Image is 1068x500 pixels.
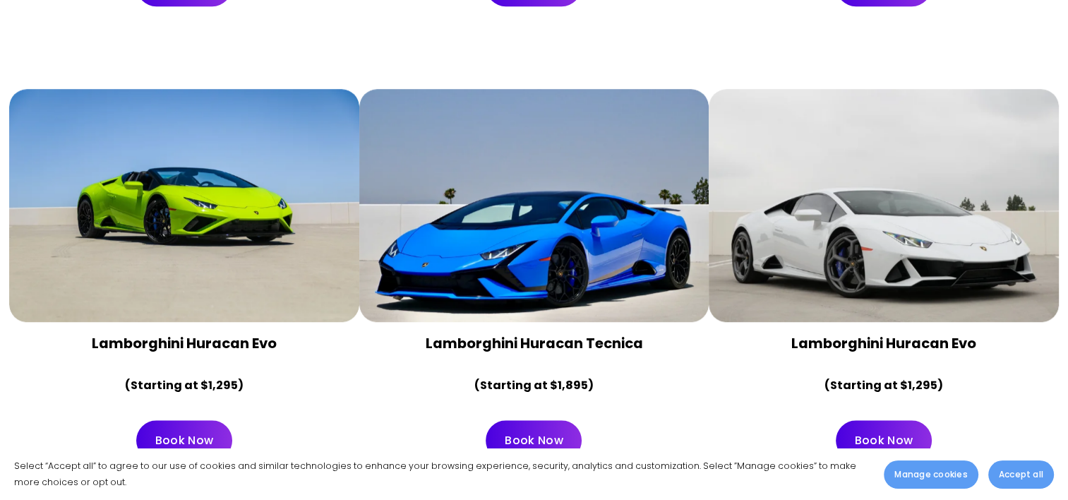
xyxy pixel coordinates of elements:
[92,333,277,353] strong: Lamborghini Huracan Evo
[999,468,1043,481] span: Accept all
[791,333,976,353] strong: Lamborghini Huracan Evo
[14,458,870,490] p: Select “Accept all” to agree to our use of cookies and similar technologies to enhance your brows...
[486,420,582,460] a: Book Now
[474,377,594,393] strong: (Starting at $1,895)
[425,333,642,353] strong: Lamborghini Huracan Tecnica
[824,377,943,393] strong: (Starting at $1,295)
[836,420,932,460] a: Book Now
[136,420,232,460] a: Book Now
[884,460,978,489] button: Manage cookies
[988,460,1054,489] button: Accept all
[894,468,967,481] span: Manage cookies
[125,377,244,393] strong: (Starting at $1,295)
